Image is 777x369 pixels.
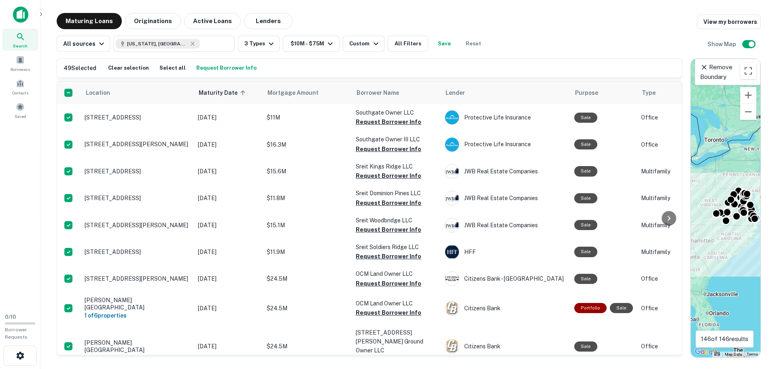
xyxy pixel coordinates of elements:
[356,308,421,318] button: Request Borrower Info
[198,304,259,313] p: [DATE]
[356,162,437,171] p: Sreit Kings Ridge LLC
[198,113,259,122] p: [DATE]
[2,29,38,51] a: Search
[641,194,681,203] p: Multifamily
[641,221,681,230] p: Multifamily
[85,114,190,121] p: [STREET_ADDRESS]
[106,62,151,74] button: Clear selection
[356,189,437,198] p: Sreit Dominion Pines LLC
[445,191,459,205] img: picture
[198,221,259,230] p: [DATE]
[356,135,437,144] p: Southgate Owner III LLC
[5,314,16,320] span: 0 / 10
[356,328,437,355] p: [STREET_ADDRESS][PERSON_NAME] Ground Owner LLC
[194,81,263,104] th: Maturity Date
[85,248,190,256] p: [STREET_ADDRESS]
[740,104,756,120] button: Zoom out
[693,347,720,357] a: Open this area in Google Maps (opens a new window)
[701,334,748,344] p: 146 of 146 results
[445,137,566,152] div: Protective Life Insurance
[356,198,421,208] button: Request Borrower Info
[574,193,597,203] div: Sale
[356,243,437,252] p: Sreit Soldiers Ridge LLC
[700,62,755,81] p: Remove Boundary
[445,218,459,232] img: picture
[13,43,28,49] span: Search
[198,342,259,351] p: [DATE]
[445,164,459,178] img: picture
[198,274,259,283] p: [DATE]
[198,247,259,256] p: [DATE]
[267,88,329,98] span: Mortgage Amount
[357,88,399,98] span: Borrower Name
[445,271,566,286] div: Citizens Bank - [GEOGRAPHIC_DATA]
[641,274,681,283] p: Office
[445,245,566,259] div: HFF
[461,36,486,52] button: Reset
[85,339,190,354] p: [PERSON_NAME][GEOGRAPHIC_DATA]
[13,6,28,23] img: capitalize-icon.png
[349,39,380,49] div: Custom
[85,88,110,98] span: Location
[445,339,566,354] div: Citizens Bank
[707,40,737,49] h6: Show Map
[2,52,38,74] a: Borrowers
[85,141,190,148] p: [STREET_ADDRESS][PERSON_NAME]
[85,168,190,175] p: [STREET_ADDRESS]
[441,81,570,104] th: Lender
[263,81,352,104] th: Mortgage Amount
[691,59,760,357] div: 0 0
[356,279,421,288] button: Request Borrower Info
[267,342,348,351] p: $24.5M
[574,139,597,149] div: Sale
[184,13,241,29] button: Active Loans
[356,144,421,154] button: Request Borrower Info
[637,81,686,104] th: Type
[85,275,190,282] p: [STREET_ADDRESS][PERSON_NAME]
[446,88,465,98] span: Lender
[2,76,38,98] a: Contacts
[127,40,188,47] span: [US_STATE], [GEOGRAPHIC_DATA]
[85,311,190,320] h6: 1 of 6 properties
[356,252,421,261] button: Request Borrower Info
[64,64,96,73] h6: 49 Selected
[57,36,110,52] button: All sources
[641,304,681,313] p: Office
[2,99,38,121] a: Saved
[267,113,348,122] p: $11M
[388,36,428,52] button: All Filters
[641,167,681,176] p: Multifamily
[267,274,348,283] p: $24.5M
[356,108,437,117] p: Southgate Owner LLC
[574,341,597,352] div: Sale
[238,36,280,52] button: 3 Types
[244,13,293,29] button: Lenders
[641,247,681,256] p: Multifamily
[431,36,457,52] button: Save your search to get updates of matches that match your search criteria.
[267,304,348,313] p: $24.5M
[267,167,348,176] p: $15.6M
[63,39,106,49] div: All sources
[12,90,28,96] span: Contacts
[445,138,459,151] img: picture
[445,301,566,316] div: Citizens Bank
[570,81,637,104] th: Purpose
[81,81,194,104] th: Location
[641,342,681,351] p: Office
[57,13,122,29] button: Maturing Loans
[267,194,348,203] p: $11.8M
[641,140,681,149] p: Office
[157,62,188,74] button: Select all
[740,63,756,79] button: Toggle fullscreen view
[610,303,633,313] div: Sale
[737,304,777,343] iframe: Chat Widget
[642,88,656,98] span: Type
[356,225,421,235] button: Request Borrower Info
[697,15,761,29] a: View my borrowers
[356,269,437,278] p: OCM Land Owner LLC
[356,171,421,181] button: Request Borrower Info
